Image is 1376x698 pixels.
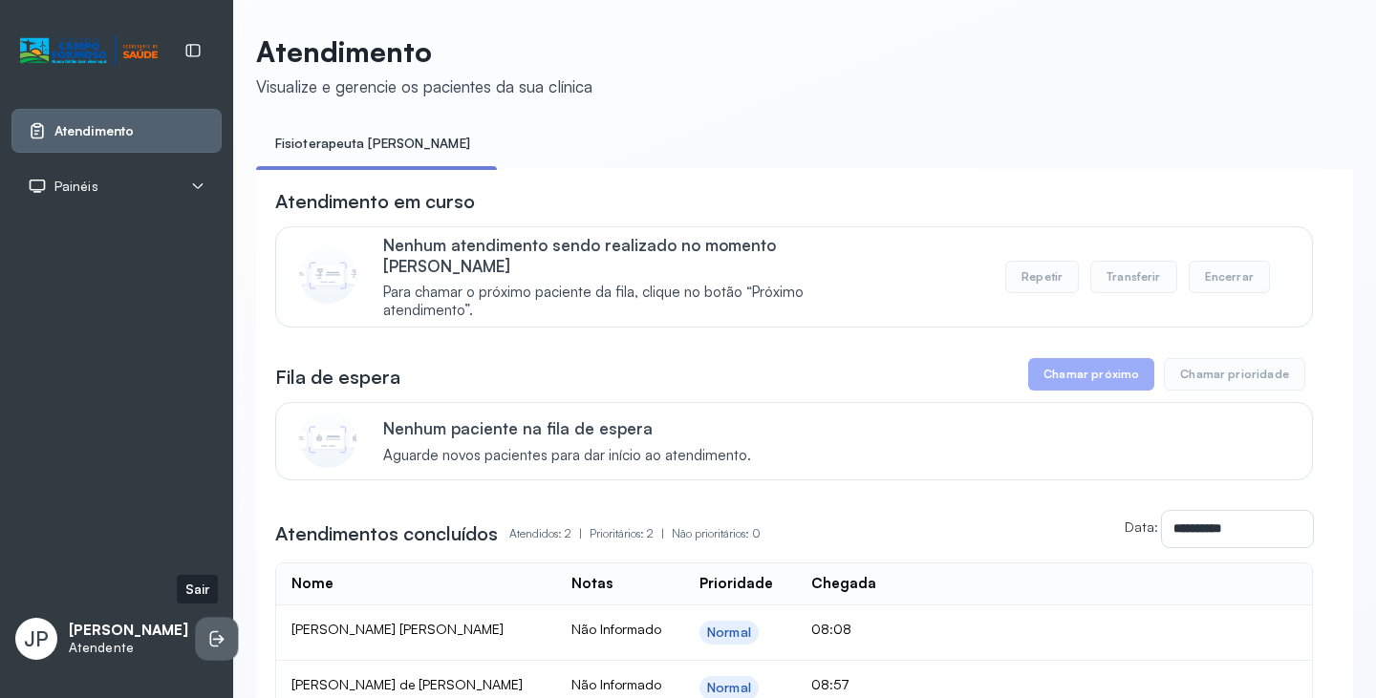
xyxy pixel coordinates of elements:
p: Prioritários: 2 [590,520,672,547]
p: Nenhum atendimento sendo realizado no momento [PERSON_NAME] [383,235,889,276]
span: Painéis [54,179,98,195]
span: 08:57 [811,676,849,692]
span: [PERSON_NAME] [PERSON_NAME] [291,621,504,637]
button: Chamar próximo [1028,358,1154,391]
span: 08:08 [811,621,851,637]
p: Atendente [69,640,188,656]
img: Imagem de CalloutCard [299,246,356,304]
a: Fisioterapeuta [PERSON_NAME] [256,128,489,159]
p: Não prioritários: 0 [672,520,761,547]
button: Repetir [1005,261,1079,293]
h3: Fila de espera [275,364,400,391]
p: [PERSON_NAME] [69,622,188,640]
h3: Atendimentos concluídos [275,520,498,547]
span: Não Informado [571,621,661,637]
h3: Atendimento em curso [275,188,475,215]
button: Transferir [1090,261,1177,293]
div: Chegada [811,575,876,593]
div: Prioridade [699,575,773,593]
span: [PERSON_NAME] de [PERSON_NAME] [291,676,523,692]
p: Atendimento [256,34,592,69]
img: Logotipo do estabelecimento [20,35,158,67]
span: | [579,526,582,540]
span: Atendimento [54,123,134,139]
div: Normal [707,624,751,641]
button: Chamar prioridade [1164,358,1305,391]
label: Data: [1125,518,1158,535]
div: Nome [291,575,333,593]
img: Imagem de CalloutCard [299,411,356,468]
span: Aguarde novos pacientes para dar início ao atendimento. [383,447,751,465]
span: Para chamar o próximo paciente da fila, clique no botão “Próximo atendimento”. [383,284,889,320]
span: | [661,526,664,540]
div: Normal [707,680,751,696]
p: Nenhum paciente na fila de espera [383,418,751,438]
button: Encerrar [1189,261,1270,293]
p: Atendidos: 2 [509,520,590,547]
div: Visualize e gerencie os pacientes da sua clínica [256,76,592,96]
div: Notas [571,575,613,593]
span: Não Informado [571,676,661,692]
a: Atendimento [28,121,205,140]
